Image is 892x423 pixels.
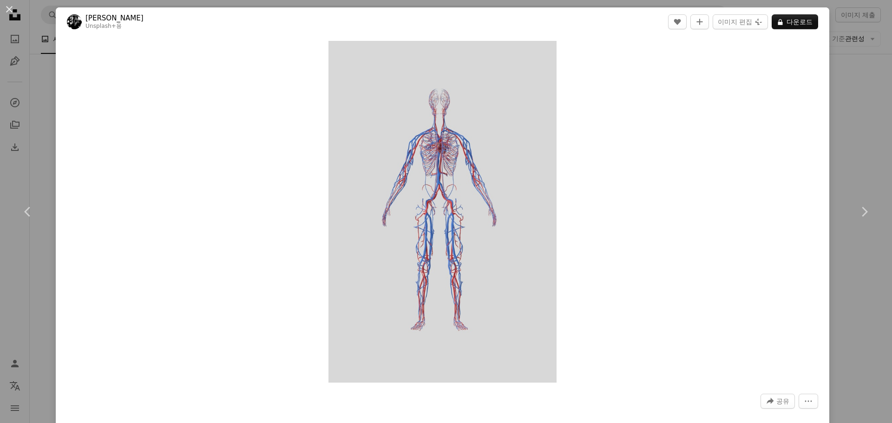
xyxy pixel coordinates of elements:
button: 좋아요 [668,14,687,29]
button: 이 이미지 공유 [761,394,795,409]
img: 혈관이있는 인체의 다이어그램 [328,41,557,383]
a: [PERSON_NAME] [85,13,144,23]
span: 공유 [776,394,789,408]
button: 더 많은 작업 [799,394,818,409]
button: 이 이미지 확대 [328,41,557,383]
a: 다음 [836,167,892,256]
a: Unsplash+ [85,23,116,29]
button: 다운로드 [772,14,818,29]
button: 이미지 편집 [713,14,768,29]
img: George Dagerotip의 프로필로 이동 [67,14,82,29]
div: 용 [85,23,144,30]
button: 컬렉션에 추가 [690,14,709,29]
